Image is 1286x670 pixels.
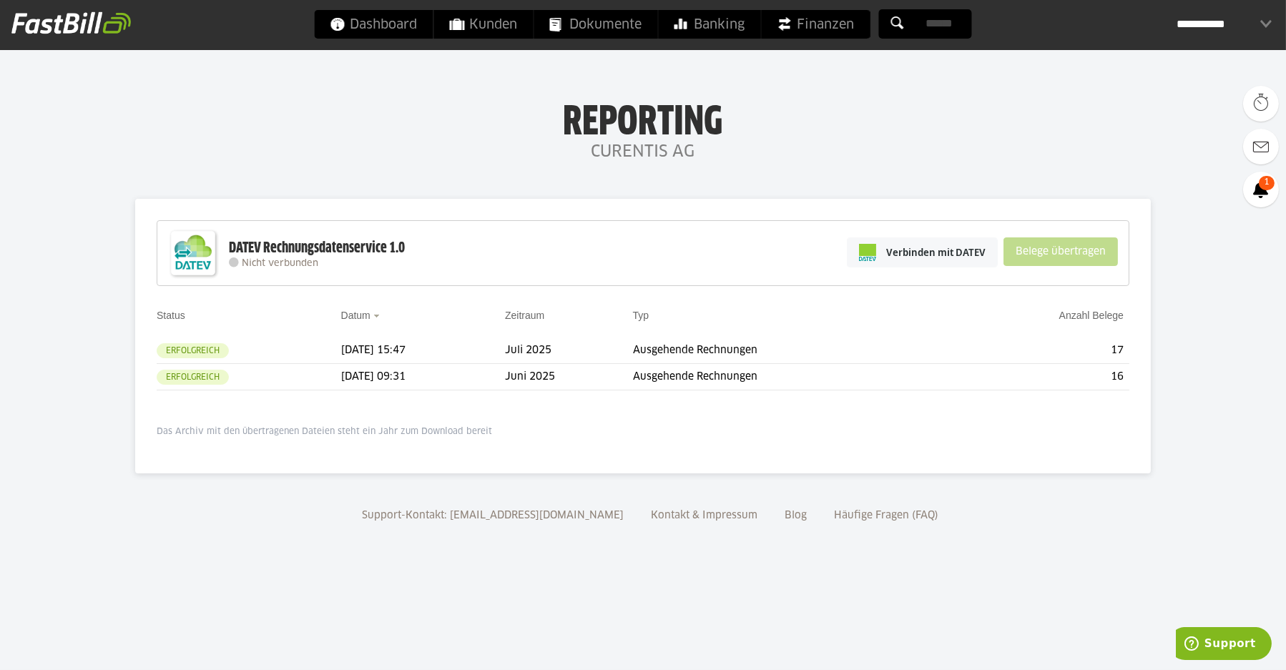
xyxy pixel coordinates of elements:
[157,370,229,385] sl-badge: Erfolgreich
[434,10,534,39] a: Kunden
[505,310,544,321] a: Zeitraum
[357,511,629,521] a: Support-Kontakt: [EMAIL_ADDRESS][DOMAIN_NAME]
[157,426,1129,438] p: Das Archiv mit den übertragenen Dateien steht ein Jahr zum Download bereit
[633,364,951,390] td: Ausgehende Rechnungen
[1259,176,1275,190] span: 1
[859,244,876,261] img: pi-datev-logo-farbig-24.svg
[950,338,1129,364] td: 17
[1059,310,1124,321] a: Anzahl Belege
[11,11,131,34] img: fastbill_logo_white.png
[762,10,870,39] a: Finanzen
[315,10,433,39] a: Dashboard
[1176,627,1272,663] iframe: Öffnet ein Widget, in dem Sie weitere Informationen finden
[847,237,998,267] a: Verbinden mit DATEV
[373,315,383,317] img: sort_desc.gif
[165,225,222,282] img: DATEV-Datenservice Logo
[341,338,506,364] td: [DATE] 15:47
[341,310,370,321] a: Datum
[886,245,986,260] span: Verbinden mit DATEV
[633,338,951,364] td: Ausgehende Rechnungen
[950,364,1129,390] td: 16
[1003,237,1118,266] sl-button: Belege übertragen
[450,10,518,39] span: Kunden
[1243,172,1279,207] a: 1
[242,259,318,268] span: Nicht verbunden
[550,10,642,39] span: Dokumente
[330,10,418,39] span: Dashboard
[777,10,855,39] span: Finanzen
[646,511,762,521] a: Kontakt & Impressum
[505,364,633,390] td: Juni 2025
[341,364,506,390] td: [DATE] 09:31
[505,338,633,364] td: Juli 2025
[143,101,1143,138] h1: Reporting
[674,10,745,39] span: Banking
[157,343,229,358] sl-badge: Erfolgreich
[633,310,649,321] a: Typ
[829,511,943,521] a: Häufige Fragen (FAQ)
[780,511,812,521] a: Blog
[534,10,658,39] a: Dokumente
[659,10,761,39] a: Banking
[157,310,185,321] a: Status
[229,239,405,257] div: DATEV Rechnungsdatenservice 1.0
